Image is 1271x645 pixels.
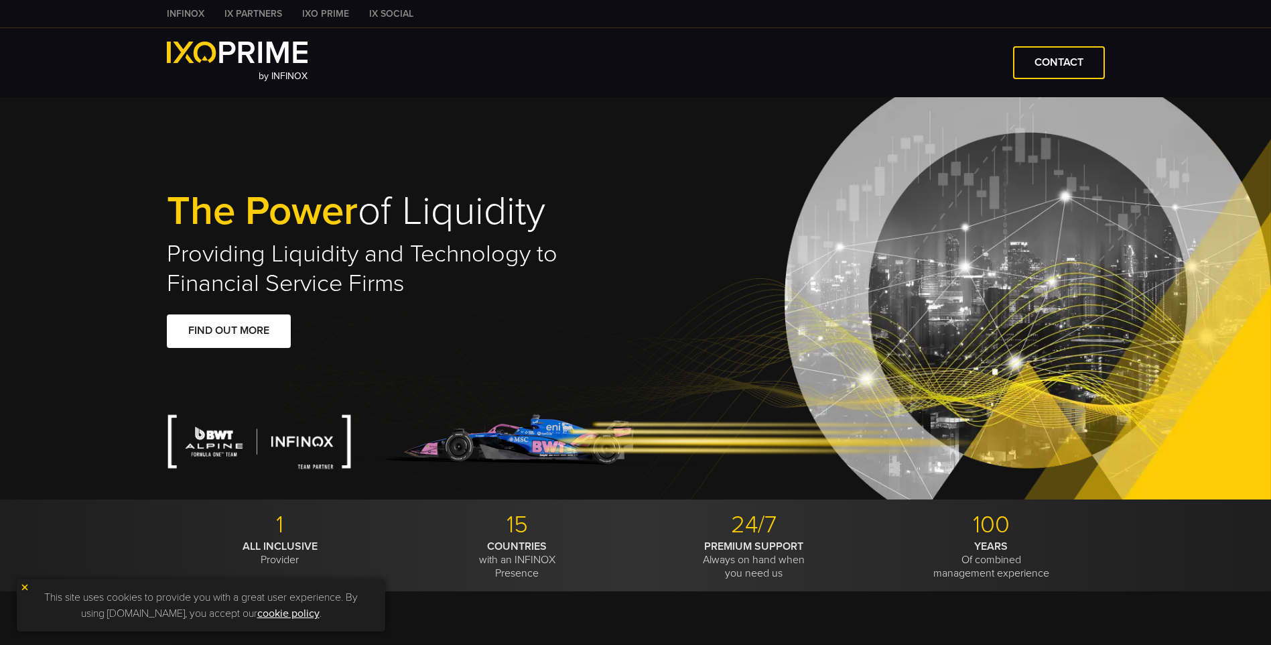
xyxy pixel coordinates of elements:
[23,586,379,625] p: This site uses cookies to provide you with a great user experience. By using [DOMAIN_NAME], you a...
[1013,46,1105,79] a: CONTACT
[641,510,868,540] p: 24/7
[704,540,803,553] strong: PREMIUM SUPPORT
[878,540,1105,580] p: Of combined management experience
[243,540,318,553] strong: ALL INCLUSIVE
[292,7,359,21] a: IXO PRIME
[167,42,308,84] a: by INFINOX
[20,583,29,592] img: yellow close icon
[257,607,320,620] a: cookie policy
[167,540,394,567] p: Provider
[359,7,423,21] a: IX SOCIAL
[259,70,308,82] span: by INFINOX
[214,7,292,21] a: IX PARTNERS
[157,7,214,21] a: INFINOX
[167,314,291,347] a: FIND OUT MORE
[487,540,547,553] strong: COUNTRIES
[167,190,636,233] h1: of Liquidity
[403,540,630,580] p: with an INFINOX Presence
[974,540,1008,553] strong: YEARS
[403,510,630,540] p: 15
[641,540,868,580] p: Always on hand when you need us
[878,510,1105,540] p: 100
[167,510,394,540] p: 1
[167,239,636,298] h2: Providing Liquidity and Technology to Financial Service Firms
[167,187,358,235] span: The Power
